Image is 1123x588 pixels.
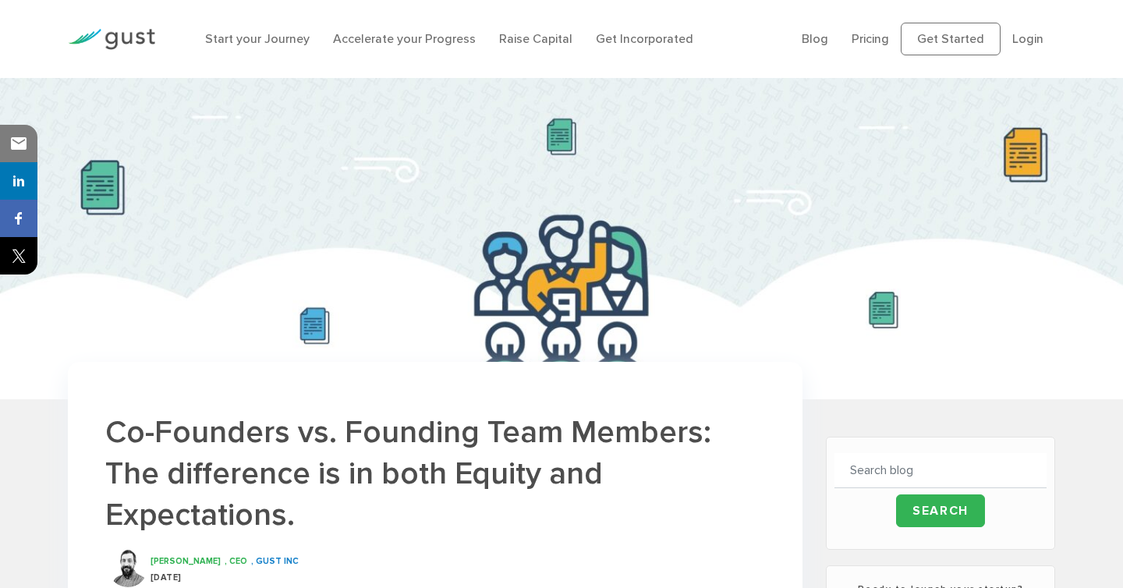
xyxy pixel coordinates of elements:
a: Blog [802,31,828,46]
input: Search [896,494,985,527]
a: Accelerate your Progress [333,31,476,46]
a: Start your Journey [205,31,310,46]
span: , Gust INC [251,556,299,566]
h1: Co-Founders vs. Founding Team Members: The difference is in both Equity and Expectations. [105,412,765,537]
span: [DATE] [151,572,182,583]
span: [PERSON_NAME] [151,556,221,566]
img: Gust Logo [68,29,155,50]
span: , CEO [225,556,247,566]
a: Login [1012,31,1043,46]
a: Pricing [852,31,889,46]
img: Peter Swan [108,548,147,587]
a: Get Incorporated [596,31,693,46]
input: Search blog [834,453,1047,488]
a: Get Started [901,23,1001,55]
a: Raise Capital [499,31,572,46]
